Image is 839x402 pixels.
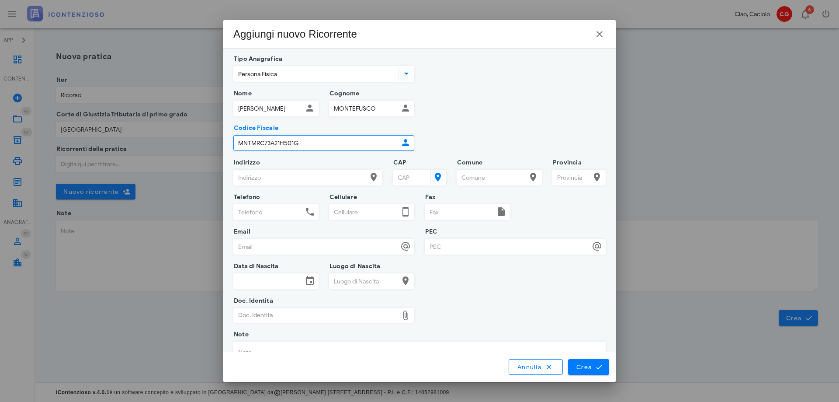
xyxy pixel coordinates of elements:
[329,274,399,289] input: Luogo di Nascita
[231,89,252,98] label: Nome
[425,205,494,220] input: Fax
[231,193,260,202] label: Telefono
[234,205,303,220] input: Telefono
[327,89,359,98] label: Cognome
[509,359,563,375] button: Annulla
[425,239,590,254] input: PEC
[576,363,601,371] span: Crea
[231,330,249,339] label: Note
[550,158,582,167] label: Provincia
[231,124,278,133] label: Codice Fiscale
[393,170,429,185] input: CAP
[234,136,399,150] input: Codice Fiscale
[231,55,282,63] label: Tipo Anagrafica
[231,227,250,236] label: Email
[423,227,438,236] label: PEC
[327,262,380,271] label: Luogo di Nascita
[454,158,482,167] label: Comune
[423,193,436,202] label: Fax
[517,363,555,371] span: Annulla
[234,101,303,116] input: Nome
[234,308,399,322] div: Doc. Identità
[327,193,357,202] label: Cellulare
[234,66,397,81] input: Tipo Anagrafica
[553,170,590,185] input: Provincia
[231,158,260,167] label: Indirizzo
[231,297,273,305] label: Doc. Identità
[568,359,609,375] button: Crea
[457,170,526,185] input: Comune
[233,27,357,41] div: Aggiungi nuovo Ricorrente
[329,205,399,220] input: Cellulare
[329,101,399,116] input: Cognome
[234,239,399,254] input: Email
[391,158,407,167] label: CAP
[234,170,367,185] input: Indirizzo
